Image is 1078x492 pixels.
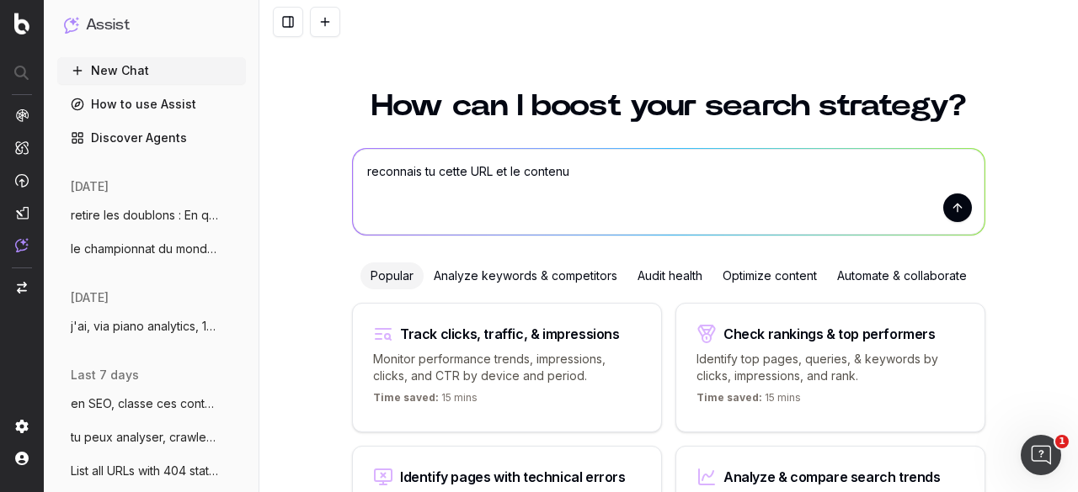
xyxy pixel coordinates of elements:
div: Track clicks, traffic, & impressions [400,327,620,341]
span: List all URLs with 404 status code from [71,463,219,479]
img: Activation [15,173,29,188]
div: Analyze & compare search trends [723,470,941,484]
span: [DATE] [71,178,109,195]
span: en SEO, classe ces contenus en chaud fro [71,395,219,412]
button: j'ai, via piano analytics, 10000 visites [57,313,246,340]
h1: Assist [86,13,130,37]
button: tu peux analyser, crawler rapidement un [57,424,246,451]
span: tu peux analyser, crawler rapidement un [71,429,219,446]
img: Assist [64,17,79,33]
div: Automate & collaborate [827,262,977,289]
span: [DATE] [71,289,109,306]
button: List all URLs with 404 status code from [57,458,246,484]
button: en SEO, classe ces contenus en chaud fro [57,390,246,417]
p: Monitor performance trends, impressions, clicks, and CTR by device and period. [373,351,641,384]
img: Intelligence [15,140,29,155]
img: Setting [15,420,29,433]
div: Audit health [627,262,712,289]
span: Time saved: [373,391,439,404]
div: Check rankings & top performers [723,327,936,341]
textarea: reconnais tu cette URL et le contenu [353,149,985,235]
h1: How can I boost your search strategy? [352,91,985,121]
a: Discover Agents [57,124,246,151]
img: Assist [15,238,29,252]
button: New Chat [57,57,246,84]
div: Analyze keywords & competitors [424,262,627,289]
button: retire les doublons : En quoi consiste [57,202,246,229]
p: Identify top pages, queries, & keywords by clicks, impressions, and rank. [696,351,964,384]
img: Studio [15,206,29,220]
span: retire les doublons : En quoi consiste [71,207,219,224]
a: How to use Assist [57,91,246,118]
div: Identify pages with technical errors [400,470,626,484]
p: 15 mins [373,391,478,411]
span: 1 [1055,435,1069,448]
img: Botify logo [14,13,29,34]
button: le championnat du monde masculin de vole [57,235,246,262]
span: Time saved: [696,391,762,404]
img: Switch project [17,282,27,294]
span: last 7 days [71,367,139,384]
img: Analytics [15,108,29,122]
button: Assist [64,13,239,37]
img: My account [15,452,29,465]
div: Popular [360,262,424,289]
span: le championnat du monde masculin de vole [71,241,219,257]
p: 15 mins [696,391,801,411]
div: Optimize content [712,262,827,289]
iframe: Intercom live chat [1021,435,1061,475]
span: j'ai, via piano analytics, 10000 visites [71,318,219,335]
